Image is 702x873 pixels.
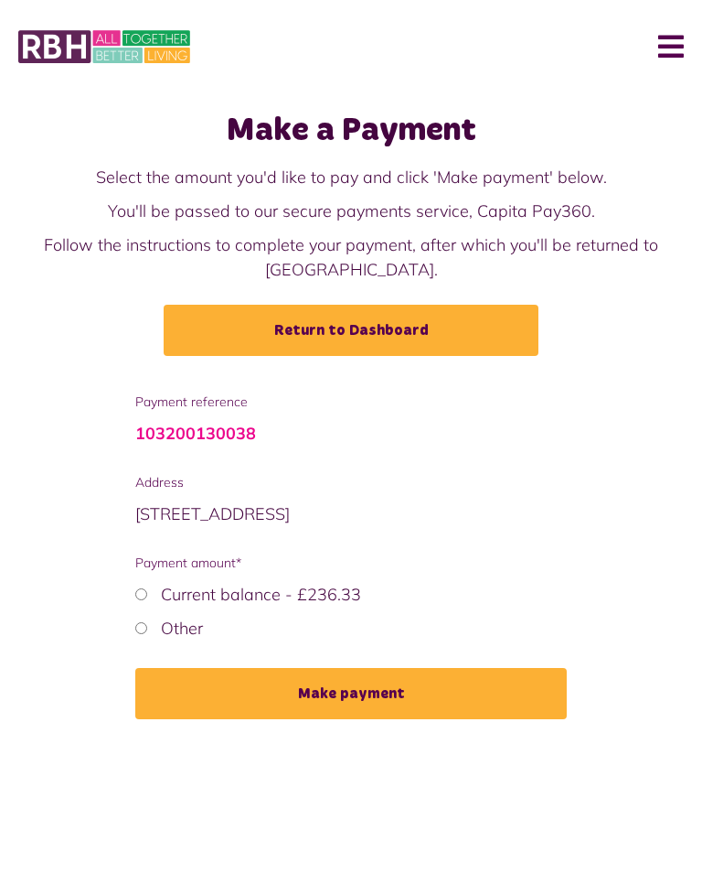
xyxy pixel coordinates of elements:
a: Return to Dashboard [164,305,538,356]
span: Address [135,473,567,492]
p: You'll be passed to our secure payments service, Capita Pay360. [18,199,684,223]
button: Make payment [135,668,567,719]
p: Select the amount you'd like to pay and click 'Make payment' below. [18,165,684,189]
span: Payment reference [135,393,567,412]
img: MyRBH [18,27,190,66]
p: Follow the instructions to complete your payment, after which you'll be returned to [GEOGRAPHIC_D... [18,232,684,282]
a: 103200130038 [135,423,256,444]
span: Payment amount* [135,554,567,573]
h1: Make a Payment [18,112,684,151]
label: Current balance - £236.33 [161,584,361,605]
label: Other [161,618,203,639]
span: [STREET_ADDRESS] [135,503,290,524]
